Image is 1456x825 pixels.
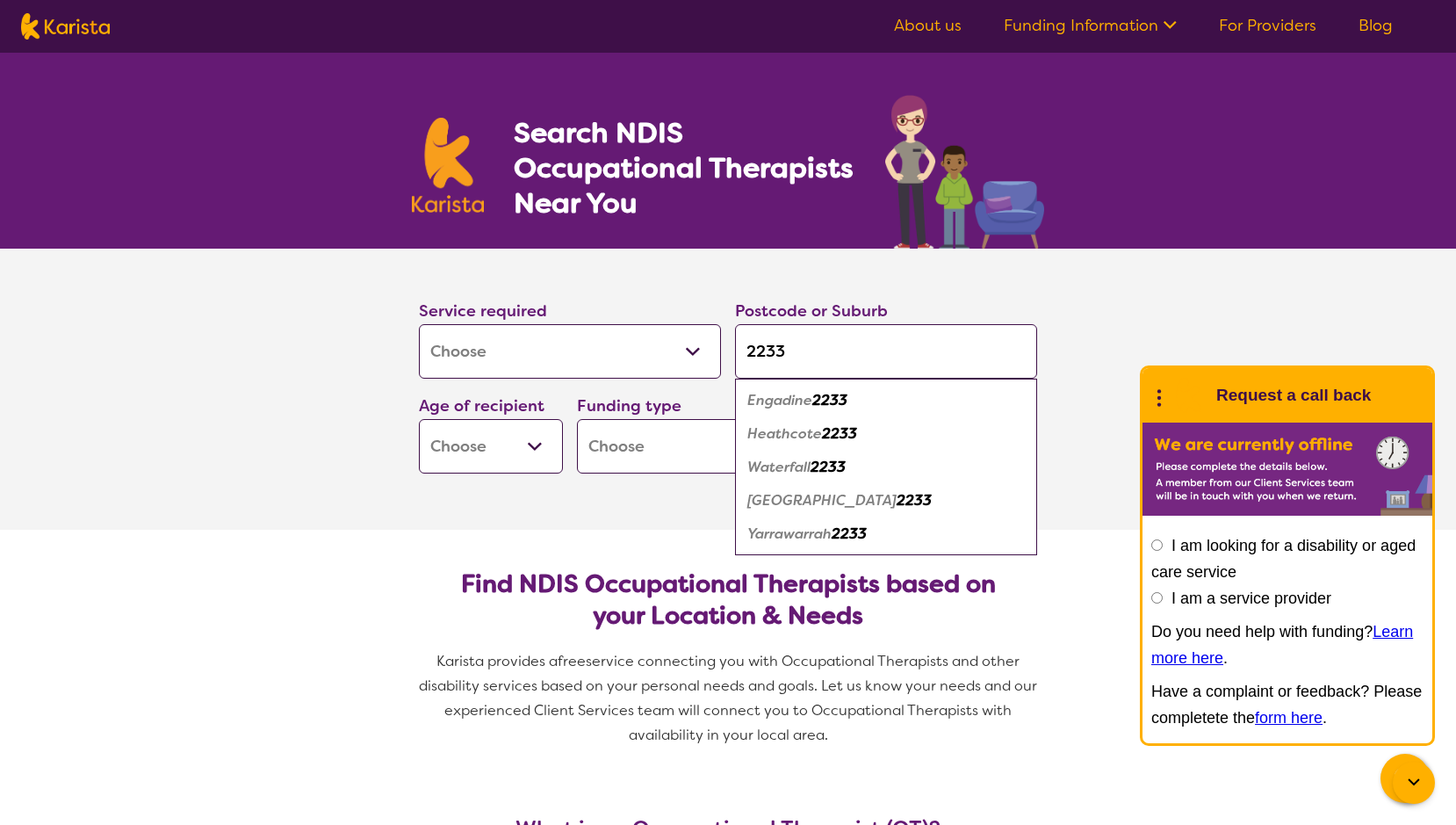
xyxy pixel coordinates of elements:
[419,300,547,322] label: Service required
[747,424,822,443] em: Heathcote
[747,391,812,409] em: Engadine
[1171,378,1206,413] img: Karista
[812,391,847,409] em: 2233
[1255,709,1323,727] a: form here
[744,417,1028,451] div: Heathcote 2233
[1171,590,1331,607] label: I am a service provider
[897,491,932,510] em: 2233
[1359,15,1393,36] a: Blog
[744,451,1028,484] div: Waterfall 2233
[1004,15,1177,36] a: Funding Information
[1219,15,1316,36] a: For Providers
[577,395,681,416] label: Funding type
[811,458,846,476] em: 2233
[558,652,586,670] span: free
[1142,423,1432,516] img: Karista offline chat form to request call back
[822,424,857,443] em: 2233
[885,95,1044,249] img: occupational-therapy
[747,458,811,476] em: Waterfall
[1151,537,1416,581] label: I am looking for a disability or aged care service
[747,491,897,510] em: [GEOGRAPHIC_DATA]
[1380,754,1430,803] button: Channel Menu
[436,652,558,670] span: Karista provides a
[894,15,962,36] a: About us
[832,525,867,543] em: 2233
[412,118,484,213] img: Karista logo
[1151,678,1424,731] p: Have a complaint or feedback? Please completete the .
[21,13,110,40] img: Karista logo
[419,395,544,416] label: Age of recipient
[747,525,832,543] em: Yarrawarrah
[1151,619,1424,671] p: Do you need help with funding? .
[433,568,1023,632] h2: Find NDIS Occupational Therapists based on your Location & Needs
[735,324,1037,379] input: Type
[1216,382,1371,409] h1: Request a call back
[514,115,855,221] h1: Search NDIS Occupational Therapists Near You
[419,652,1041,744] span: service connecting you with Occupational Therapists and other disability services based on your p...
[744,517,1028,551] div: Yarrawarrah 2233
[735,300,888,322] label: Postcode or Suburb
[744,384,1028,417] div: Engadine 2233
[744,484,1028,517] div: Woronora Heights 2233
